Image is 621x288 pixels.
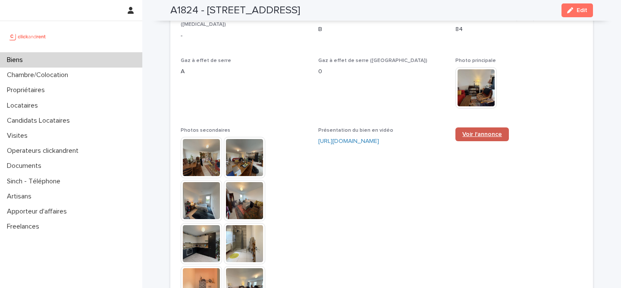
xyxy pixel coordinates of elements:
[3,162,48,170] p: Documents
[3,132,34,140] p: Visites
[455,25,583,34] p: 84
[318,138,379,144] a: [URL][DOMAIN_NAME]
[577,7,587,13] span: Edit
[3,223,46,231] p: Freelances
[3,192,38,201] p: Artisans
[462,131,502,137] span: Voir l'annonce
[3,56,30,64] p: Biens
[455,127,509,141] a: Voir l'annonce
[181,16,299,27] span: Numéro de Point De Comptage et d'Estimation ([MEDICAL_DATA])
[3,117,77,125] p: Candidats Locataires
[318,58,427,63] span: Gaz à effet de serre ([GEOGRAPHIC_DATA])
[181,58,231,63] span: Gaz à effet de serre
[7,28,49,45] img: UCB0brd3T0yccxBKYDjQ
[318,25,445,34] p: B
[3,71,75,79] p: Chambre/Colocation
[181,128,230,133] span: Photos secondaires
[3,86,52,94] p: Propriétaires
[3,207,74,216] p: Apporteur d'affaires
[181,67,308,76] p: A
[3,177,67,186] p: Sinch - Téléphone
[561,3,593,17] button: Edit
[3,147,85,155] p: Operateurs clickandrent
[181,31,308,40] p: -
[170,4,300,17] h2: A1824 - [STREET_ADDRESS]
[455,58,496,63] span: Photo principale
[3,102,45,110] p: Locataires
[318,67,445,76] p: 0
[318,128,393,133] span: Présentation du bien en vidéo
